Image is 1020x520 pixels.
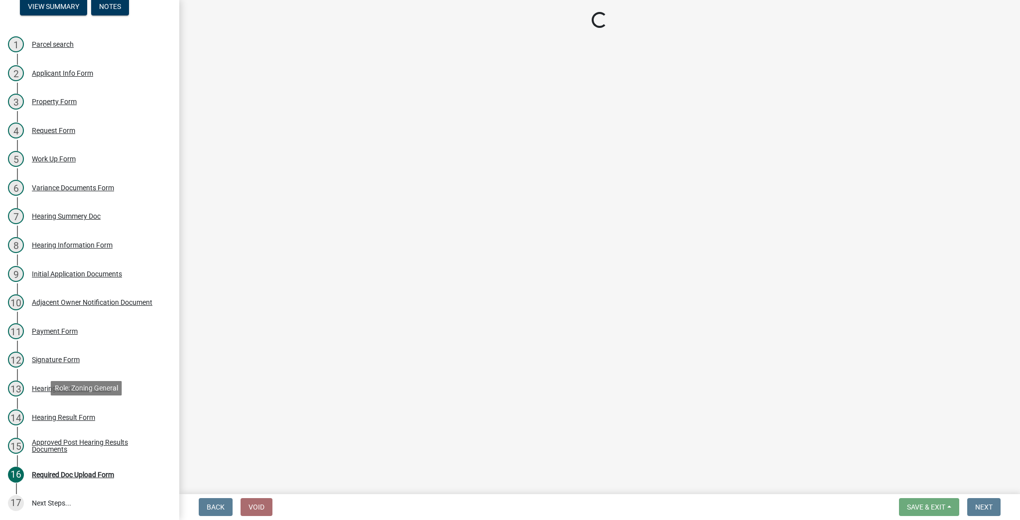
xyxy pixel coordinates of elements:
div: 12 [8,352,24,368]
span: Next [975,503,993,511]
div: 16 [8,467,24,483]
div: 8 [8,237,24,253]
div: Request Form [32,127,75,134]
button: Save & Exit [899,498,959,516]
div: 9 [8,266,24,282]
div: 15 [8,438,24,454]
div: Role: Zoning General [51,381,122,395]
wm-modal-confirm: Notes [91,3,129,11]
span: Back [207,503,225,511]
div: 6 [8,180,24,196]
div: Variance Documents Form [32,184,114,191]
div: Signature Form [32,356,80,363]
div: 14 [8,409,24,425]
div: 1 [8,36,24,52]
div: 4 [8,123,24,138]
div: 17 [8,495,24,511]
div: Adjacent Owner Notification Document [32,299,152,306]
div: Hearing Information Form [32,242,113,249]
div: Work Up Form [32,155,76,162]
div: Required Doc Upload Form [32,471,114,478]
div: 5 [8,151,24,167]
div: 11 [8,323,24,339]
wm-modal-confirm: Summary [20,3,87,11]
div: 13 [8,381,24,396]
div: 10 [8,294,24,310]
div: Approved Post Hearing Results Documents [32,439,163,453]
button: Back [199,498,233,516]
div: Hearing Summery Doc [32,213,101,220]
div: 2 [8,65,24,81]
button: Void [241,498,272,516]
div: Parcel search [32,41,74,48]
div: Initial Application Documents [32,270,122,277]
div: 3 [8,94,24,110]
div: Hearing Result Form [32,414,95,421]
div: Payment Form [32,328,78,335]
span: Save & Exit [907,503,945,511]
div: Hearing Documents Form [32,385,111,392]
div: Property Form [32,98,77,105]
div: Applicant Info Form [32,70,93,77]
button: Next [967,498,1001,516]
div: 7 [8,208,24,224]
